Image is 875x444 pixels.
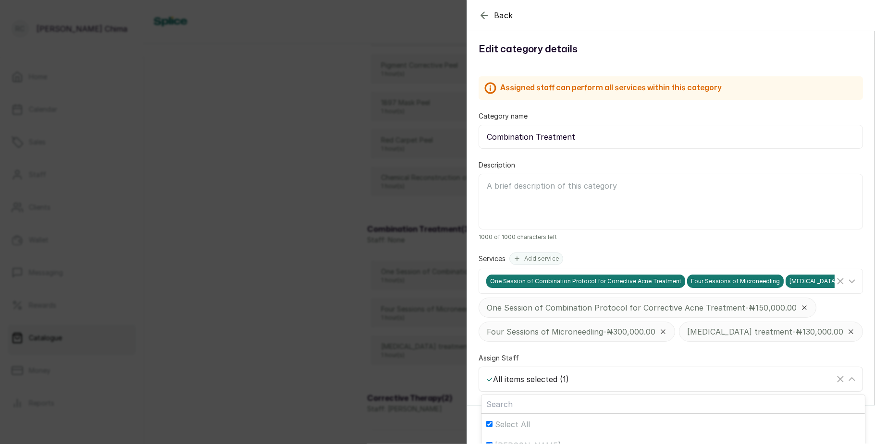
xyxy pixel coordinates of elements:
button: Add service [509,252,563,265]
h2: Assigned staff can perform all services within this category [500,82,721,94]
span: One Session of Combination Protocol for Corrective Acne Treatment [486,275,685,288]
button: Clear Selected [835,276,846,287]
span: ✓ [486,374,493,384]
label: Description [479,160,515,170]
span: [MEDICAL_DATA] treatment [786,275,869,288]
div: All items selected ( 1 ) [486,373,835,385]
label: Assign Staff [479,353,519,363]
span: Back [494,10,513,21]
span: Select All [495,419,530,430]
span: Four Sessions of Microneedling [687,275,784,288]
p: One Session of Combination Protocol for Corrective Acne Treatment - ₦150,000.00 [487,302,797,313]
label: Category name [479,111,528,121]
h1: Edit category details [479,42,863,57]
input: Select All [486,421,493,427]
p: [MEDICAL_DATA] treatment - ₦130,000.00 [687,326,843,337]
button: Back [479,10,513,21]
span: 1000 of 1000 characters left [479,233,863,241]
input: Search [481,395,865,413]
p: Four Sessions of Microneedling - ₦300,000.00 [487,326,655,337]
button: Clear Selected [835,373,846,385]
label: Services [479,254,505,264]
input: E.g Nails [479,125,863,149]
